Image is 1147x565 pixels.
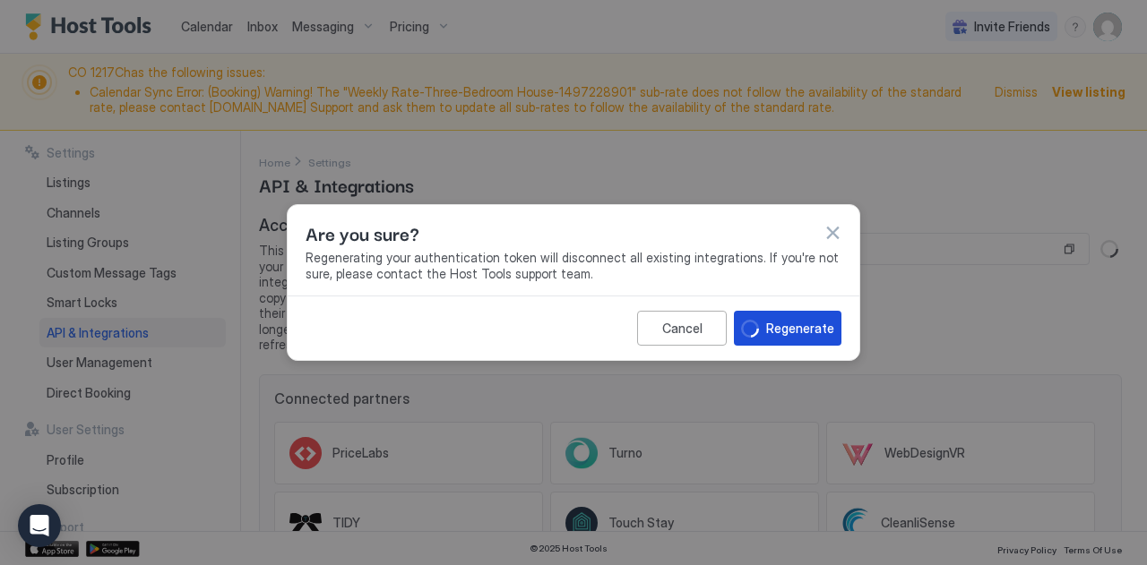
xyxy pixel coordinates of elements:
[766,319,834,338] div: Regenerate
[637,311,727,346] button: Cancel
[306,219,419,246] span: Are you sure?
[18,504,61,547] div: Open Intercom Messenger
[662,319,703,338] div: Cancel
[741,320,759,338] div: loading
[306,250,841,281] span: Regenerating your authentication token will disconnect all existing integrations. If you're not s...
[734,311,841,346] button: Regenerate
